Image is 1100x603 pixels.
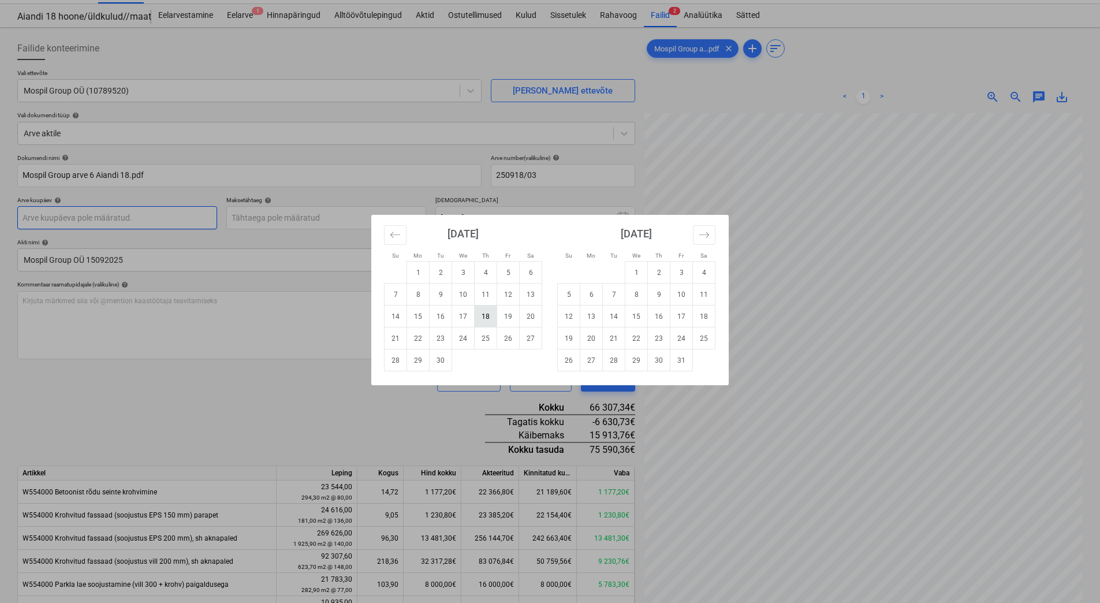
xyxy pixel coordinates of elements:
small: Th [482,252,489,259]
td: Saturday, October 25, 2025 [693,327,715,349]
small: Th [655,252,662,259]
td: Monday, September 22, 2025 [407,327,430,349]
small: Mo [413,252,422,259]
td: Thursday, October 23, 2025 [648,327,670,349]
td: Wednesday, October 15, 2025 [625,306,648,327]
td: Tuesday, September 23, 2025 [430,327,452,349]
td: Friday, October 31, 2025 [670,349,693,371]
td: Monday, October 20, 2025 [580,327,603,349]
td: Wednesday, September 17, 2025 [452,306,475,327]
td: Thursday, September 4, 2025 [475,262,497,284]
td: Sunday, October 5, 2025 [558,284,580,306]
td: Wednesday, October 8, 2025 [625,284,648,306]
small: Tu [610,252,617,259]
td: Wednesday, October 29, 2025 [625,349,648,371]
td: Friday, October 24, 2025 [670,327,693,349]
td: Friday, October 17, 2025 [670,306,693,327]
td: Friday, September 26, 2025 [497,327,520,349]
td: Thursday, September 25, 2025 [475,327,497,349]
td: Monday, October 13, 2025 [580,306,603,327]
button: Move backward to switch to the previous month. [384,225,407,245]
td: Saturday, October 4, 2025 [693,262,715,284]
td: Saturday, September 27, 2025 [520,327,542,349]
td: Thursday, September 11, 2025 [475,284,497,306]
td: Sunday, October 19, 2025 [558,327,580,349]
small: Tu [437,252,444,259]
td: Friday, September 19, 2025 [497,306,520,327]
small: Mo [587,252,595,259]
td: Friday, September 5, 2025 [497,262,520,284]
td: Saturday, October 11, 2025 [693,284,715,306]
td: Monday, September 29, 2025 [407,349,430,371]
td: Wednesday, October 1, 2025 [625,262,648,284]
td: Tuesday, September 2, 2025 [430,262,452,284]
td: Friday, October 3, 2025 [670,262,693,284]
td: Thursday, September 18, 2025 [475,306,497,327]
small: We [632,252,640,259]
td: Thursday, October 9, 2025 [648,284,670,306]
td: Saturday, September 20, 2025 [520,306,542,327]
td: Sunday, October 12, 2025 [558,306,580,327]
small: Fr [678,252,684,259]
div: Calendar [371,215,729,385]
td: Tuesday, October 28, 2025 [603,349,625,371]
td: Thursday, October 2, 2025 [648,262,670,284]
td: Tuesday, October 14, 2025 [603,306,625,327]
td: Sunday, October 26, 2025 [558,349,580,371]
td: Monday, September 15, 2025 [407,306,430,327]
button: Move forward to switch to the next month. [693,225,715,245]
small: We [459,252,467,259]
small: Sa [527,252,534,259]
td: Saturday, October 18, 2025 [693,306,715,327]
td: Sunday, September 21, 2025 [385,327,407,349]
td: Tuesday, September 30, 2025 [430,349,452,371]
td: Friday, October 10, 2025 [670,284,693,306]
small: Su [565,252,572,259]
td: Sunday, September 28, 2025 [385,349,407,371]
td: Monday, October 6, 2025 [580,284,603,306]
small: Sa [700,252,707,259]
td: Monday, September 8, 2025 [407,284,430,306]
td: Tuesday, October 7, 2025 [603,284,625,306]
td: Wednesday, September 24, 2025 [452,327,475,349]
td: Tuesday, September 9, 2025 [430,284,452,306]
td: Wednesday, September 3, 2025 [452,262,475,284]
td: Thursday, October 30, 2025 [648,349,670,371]
td: Friday, September 12, 2025 [497,284,520,306]
strong: [DATE] [621,228,652,240]
strong: [DATE] [448,228,479,240]
td: Sunday, September 7, 2025 [385,284,407,306]
td: Tuesday, September 16, 2025 [430,306,452,327]
td: Sunday, September 14, 2025 [385,306,407,327]
td: Saturday, September 13, 2025 [520,284,542,306]
small: Fr [505,252,510,259]
iframe: Chat Widget [1042,548,1100,603]
td: Saturday, September 6, 2025 [520,262,542,284]
td: Tuesday, October 21, 2025 [603,327,625,349]
td: Thursday, October 16, 2025 [648,306,670,327]
td: Wednesday, September 10, 2025 [452,284,475,306]
td: Monday, October 27, 2025 [580,349,603,371]
td: Monday, September 1, 2025 [407,262,430,284]
small: Su [392,252,399,259]
td: Wednesday, October 22, 2025 [625,327,648,349]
